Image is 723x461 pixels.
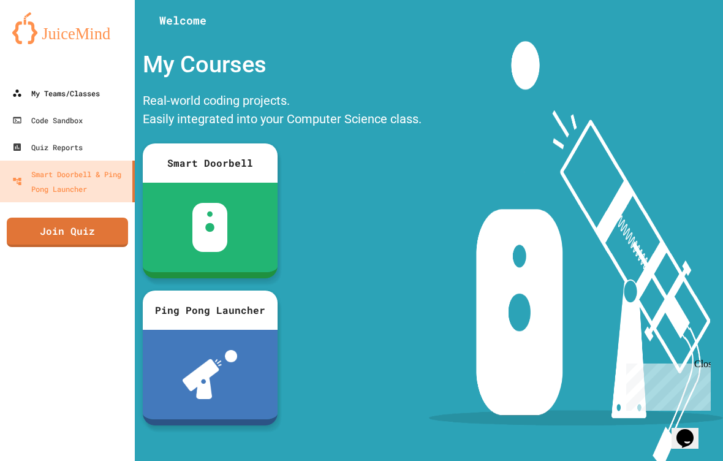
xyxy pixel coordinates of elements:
[12,140,83,154] div: Quiz Reports
[7,218,128,247] a: Join Quiz
[143,143,278,183] div: Smart Doorbell
[12,167,127,196] div: Smart Doorbell & Ping Pong Launcher
[137,88,428,134] div: Real-world coding projects. Easily integrated into your Computer Science class.
[12,86,100,101] div: My Teams/Classes
[12,113,83,128] div: Code Sandbox
[137,41,428,88] div: My Courses
[192,203,227,252] img: sdb-white.svg
[672,412,711,449] iframe: chat widget
[183,350,237,399] img: ppl-with-ball.png
[12,12,123,44] img: logo-orange.svg
[5,5,85,78] div: Chat with us now!Close
[143,291,278,330] div: Ping Pong Launcher
[621,359,711,411] iframe: chat widget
